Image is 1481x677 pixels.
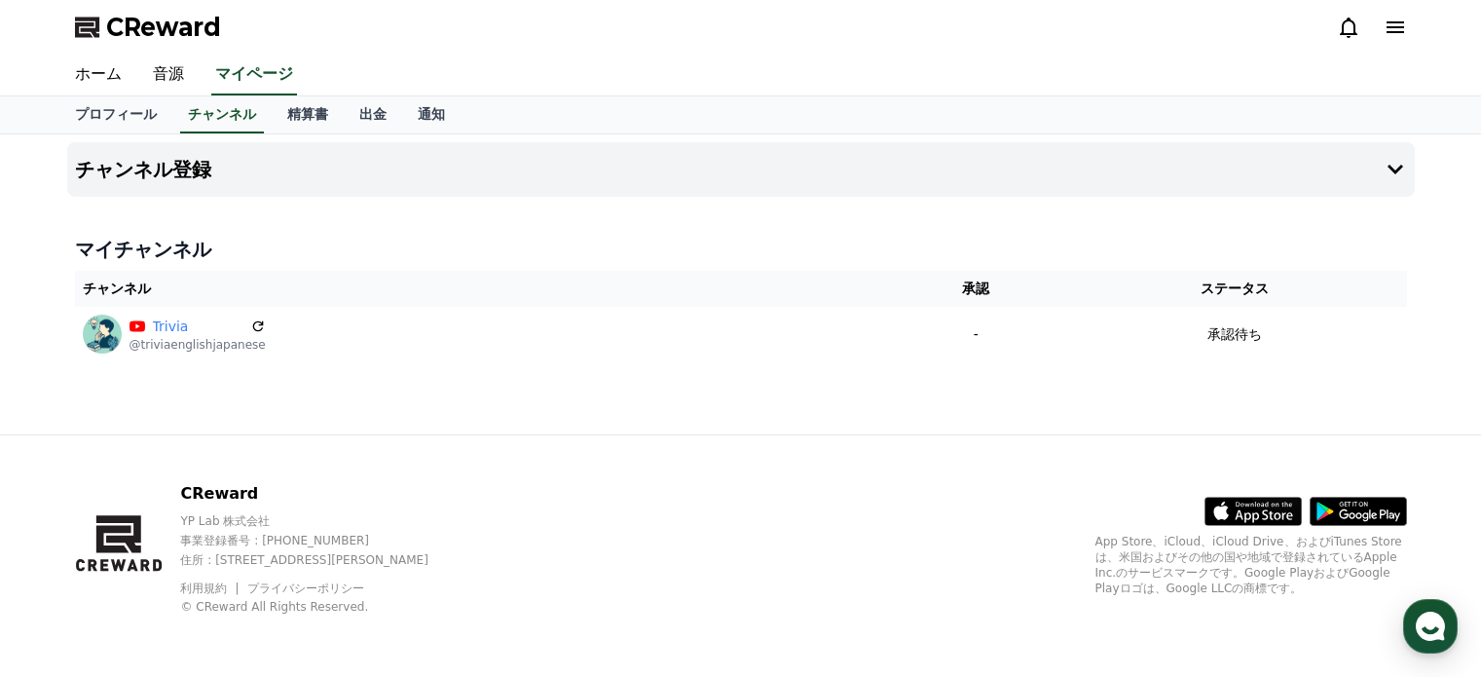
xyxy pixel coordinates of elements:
a: ホーム [59,55,137,95]
h4: チャンネル登録 [75,159,211,180]
p: @triviaenglishjapanese [130,337,266,353]
a: 精算書 [272,96,344,133]
a: 音源 [137,55,200,95]
th: チャンネル [75,271,889,307]
a: チャンネル [180,96,264,133]
p: 承認待ち [1207,324,1262,345]
a: プライバシーポリシー [247,582,364,595]
p: 住所 : [STREET_ADDRESS][PERSON_NAME] [180,552,462,568]
span: CReward [106,12,221,43]
p: © CReward All Rights Reserved. [180,599,462,615]
p: App Store、iCloud、iCloud Drive、およびiTunes Storeは、米国およびその他の国や地域で登録されているApple Inc.のサービスマークです。Google P... [1095,534,1407,596]
p: YP Lab 株式会社 [180,513,462,529]
a: プロフィール [59,96,172,133]
p: - [896,324,1055,345]
a: マイページ [211,55,297,95]
button: チャンネル登録 [67,142,1415,197]
a: 出金 [344,96,402,133]
a: 利用規約 [180,582,241,595]
th: 承認 [888,271,1063,307]
h4: マイチャンネル [75,236,1407,263]
a: CReward [75,12,221,43]
a: 通知 [402,96,461,133]
a: Trivia [153,317,242,337]
th: ステータス [1063,271,1406,307]
img: Trivia [83,315,122,354]
p: CReward [180,482,462,506]
p: 事業登録番号 : [PHONE_NUMBER] [180,533,462,548]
